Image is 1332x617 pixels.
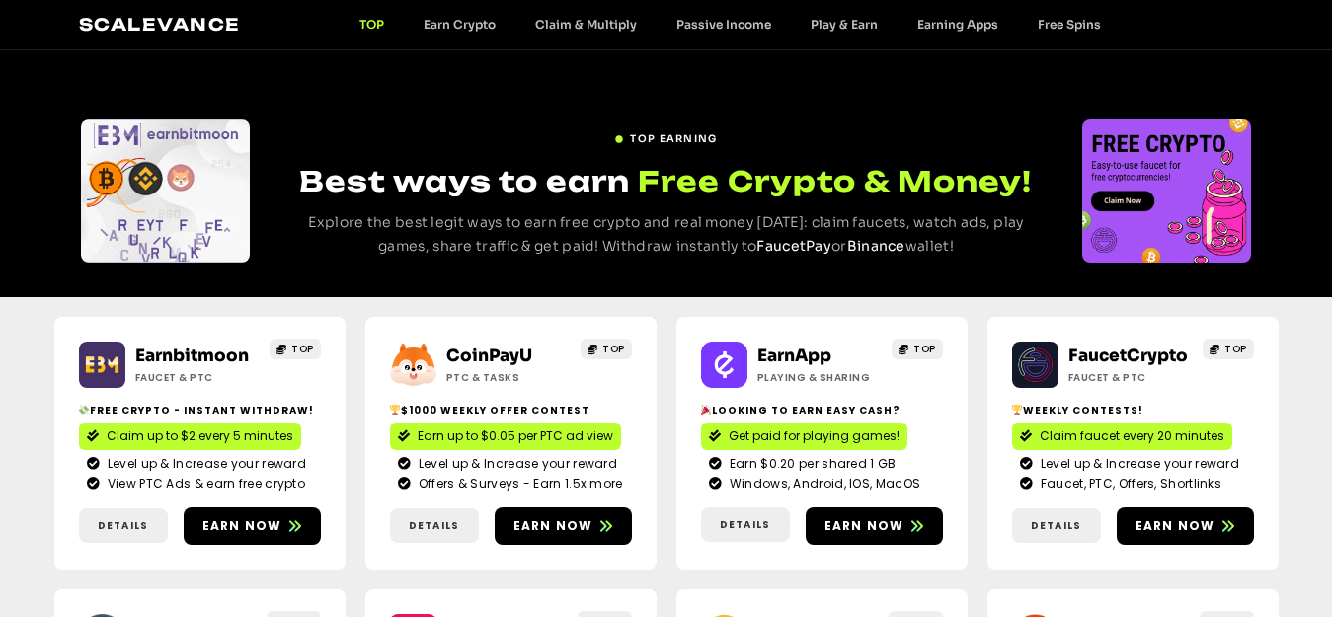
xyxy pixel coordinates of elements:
[1224,342,1247,356] span: TOP
[1012,508,1101,543] a: Details
[638,162,1032,200] span: Free Crypto & Money!
[1040,427,1224,445] span: Claim faucet every 20 minutes
[81,119,250,263] div: Slides
[79,403,321,418] h2: Free crypto - Instant withdraw!
[390,405,400,415] img: 🏆
[614,123,717,146] a: TOP EARNING
[103,475,305,493] span: View PTC Ads & earn free crypto
[414,455,617,473] span: Level up & Increase your reward
[729,427,900,445] span: Get paid for playing games!
[446,370,570,385] h2: ptc & Tasks
[1012,423,1232,450] a: Claim faucet every 20 minutes
[404,17,515,32] a: Earn Crypto
[418,427,613,445] span: Earn up to $0.05 per PTC ad view
[1068,346,1188,366] a: FaucetCrypto
[390,403,632,418] h2: $1000 Weekly Offer contest
[1068,370,1192,385] h2: Faucet & PTC
[847,237,905,255] a: Binance
[103,455,306,473] span: Level up & Increase your reward
[79,14,241,35] a: Scalevance
[1117,507,1254,545] a: Earn now
[1012,405,1022,415] img: 🏆
[1036,455,1239,473] span: Level up & Increase your reward
[286,211,1046,259] p: Explore the best legit ways to earn free crypto and real money [DATE]: claim faucets, watch ads, ...
[791,17,898,32] a: Play & Earn
[184,507,321,545] a: Earn now
[806,507,943,545] a: Earn now
[390,423,621,450] a: Earn up to $0.05 per PTC ad view
[720,517,770,532] span: Details
[135,346,249,366] a: Earnbitmoon
[79,508,168,543] a: Details
[1203,339,1254,359] a: TOP
[701,423,907,450] a: Get paid for playing games!
[898,17,1018,32] a: Earning Apps
[409,518,459,533] span: Details
[202,517,282,535] span: Earn now
[757,346,831,366] a: EarnApp
[340,17,404,32] a: TOP
[446,346,532,366] a: CoinPayU
[299,164,630,198] span: Best ways to earn
[892,339,943,359] a: TOP
[756,237,831,255] a: FaucetPay
[1031,518,1081,533] span: Details
[270,339,321,359] a: TOP
[515,17,657,32] a: Claim & Multiply
[390,508,479,543] a: Details
[79,405,89,415] img: 💸
[581,339,632,359] a: TOP
[291,342,314,356] span: TOP
[757,370,881,385] h2: Playing & Sharing
[701,405,711,415] img: 🎉
[1018,17,1121,32] a: Free Spins
[79,423,301,450] a: Claim up to $2 every 5 minutes
[701,507,790,542] a: Details
[701,403,943,418] h2: Looking to Earn Easy Cash?
[1082,119,1251,263] div: Slides
[1036,475,1221,493] span: Faucet, PTC, Offers, Shortlinks
[414,475,623,493] span: Offers & Surveys - Earn 1.5x more
[725,475,920,493] span: Windows, Android, IOS, MacOS
[602,342,625,356] span: TOP
[725,455,897,473] span: Earn $0.20 per shared 1 GB
[1136,517,1215,535] span: Earn now
[513,517,593,535] span: Earn now
[657,17,791,32] a: Passive Income
[107,427,293,445] span: Claim up to $2 every 5 minutes
[824,517,904,535] span: Earn now
[1012,403,1254,418] h2: Weekly contests!
[135,370,259,385] h2: Faucet & PTC
[913,342,936,356] span: TOP
[630,131,717,146] span: TOP EARNING
[98,518,148,533] span: Details
[340,17,1121,32] nav: Menu
[495,507,632,545] a: Earn now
